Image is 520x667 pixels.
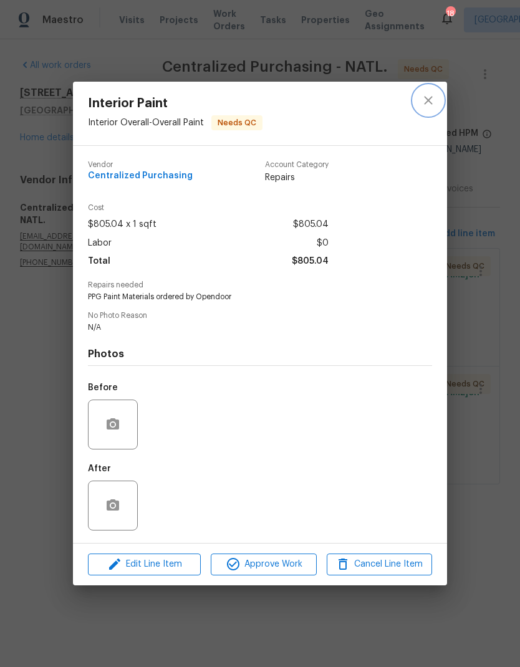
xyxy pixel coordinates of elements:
[327,554,432,575] button: Cancel Line Item
[88,383,118,392] h5: Before
[88,281,432,289] span: Repairs needed
[293,216,329,234] span: $805.04
[88,97,262,110] span: Interior Paint
[214,557,312,572] span: Approve Work
[92,557,197,572] span: Edit Line Item
[265,161,329,169] span: Account Category
[330,557,428,572] span: Cancel Line Item
[88,204,329,212] span: Cost
[88,348,432,360] h4: Photos
[88,252,110,271] span: Total
[88,234,112,252] span: Labor
[413,85,443,115] button: close
[213,117,261,129] span: Needs QC
[317,234,329,252] span: $0
[88,118,204,127] span: Interior Overall - Overall Paint
[88,322,398,333] span: N/A
[88,161,193,169] span: Vendor
[265,171,329,184] span: Repairs
[211,554,316,575] button: Approve Work
[88,464,111,473] h5: After
[88,292,398,302] span: PPG Paint Materials ordered by Opendoor
[292,252,329,271] span: $805.04
[88,171,193,181] span: Centralized Purchasing
[88,216,156,234] span: $805.04 x 1 sqft
[446,7,455,20] div: 18
[88,312,432,320] span: No Photo Reason
[88,554,201,575] button: Edit Line Item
